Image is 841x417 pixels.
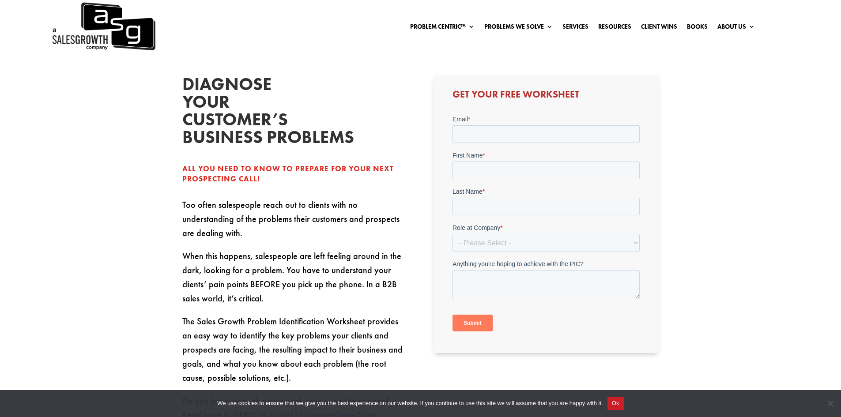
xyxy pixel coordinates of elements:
h3: Get Your Free Worksheet [453,90,640,104]
a: Books [687,23,708,33]
span: No [826,399,834,408]
p: Too often salespeople reach out to clients with no understanding of the problems their customers ... [182,198,407,249]
a: Services [562,23,588,33]
p: When this happens, salespeople are left feeling around in the dark, looking for a problem. You ha... [182,249,407,314]
iframe: Form 0 [453,115,640,339]
button: Ok [607,397,624,410]
span: We use cookies to ensure that we give you the best experience on our website. If you continue to ... [217,399,603,408]
a: Problem Centric™ [410,23,475,33]
div: All you need to know to prepare for your next prospecting call! [182,164,407,185]
a: Client Wins [641,23,677,33]
h2: Diagnose your customer’s business problems [182,75,315,150]
a: Problems We Solve [484,23,553,33]
a: Resources [598,23,631,33]
a: About Us [717,23,755,33]
p: The Sales Growth Problem Identification Worksheet provides an easy way to identify the key proble... [182,314,407,394]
